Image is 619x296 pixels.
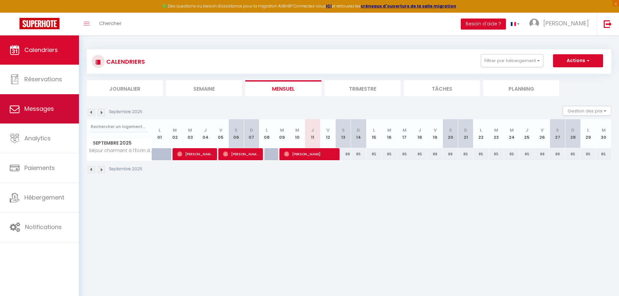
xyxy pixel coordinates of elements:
[563,106,611,116] button: Gestion des prix
[489,148,504,160] div: 85
[167,119,183,148] th: 02
[105,54,145,69] h3: CALENDRIERS
[565,148,580,160] div: 85
[336,148,351,160] div: 88
[519,148,535,160] div: 85
[177,148,213,160] span: [PERSON_NAME]
[87,80,163,96] li: Journalier
[587,127,589,133] abbr: L
[91,121,148,133] input: Rechercher un logement...
[427,148,443,160] div: 88
[24,164,55,172] span: Paiements
[250,127,253,133] abbr: D
[213,119,228,148] th: 05
[25,223,62,231] span: Notifications
[94,13,126,35] a: Chercher
[166,80,242,96] li: Semaine
[336,119,351,148] th: 13
[449,127,452,133] abbr: S
[204,127,207,133] abbr: J
[602,127,606,133] abbr: M
[419,127,421,133] abbr: J
[284,148,335,160] span: [PERSON_NAME]
[361,3,456,9] a: créneaux d'ouverture de la salle migration
[351,119,366,148] th: 14
[526,127,528,133] abbr: J
[387,127,391,133] abbr: M
[458,148,473,160] div: 85
[434,127,437,133] abbr: V
[88,148,153,153] span: Séjour charmant à l’Écrin du Lez
[326,3,332,9] a: ICI
[524,13,597,35] a: ... [PERSON_NAME]
[357,127,360,133] abbr: D
[19,18,59,29] img: Super Booking
[535,119,550,148] th: 26
[397,119,412,148] th: 17
[351,148,366,160] div: 85
[87,138,152,148] span: Septembre 2025
[311,127,314,133] abbr: J
[342,127,345,133] abbr: S
[541,127,544,133] abbr: V
[219,127,222,133] abbr: V
[24,75,62,83] span: Réservations
[245,80,321,96] li: Mensuel
[543,19,589,27] span: [PERSON_NAME]
[535,148,550,160] div: 88
[565,119,580,148] th: 28
[504,148,519,160] div: 85
[152,119,167,148] th: 01
[24,105,54,113] span: Messages
[443,119,458,148] th: 20
[244,119,259,148] th: 07
[99,20,122,27] span: Chercher
[461,19,506,30] button: Besoin d'aide ?
[295,127,299,133] abbr: M
[24,46,58,54] span: Calendriers
[604,20,612,28] img: logout
[403,127,406,133] abbr: M
[280,127,284,133] abbr: M
[596,119,611,148] th: 30
[427,119,443,148] th: 19
[24,134,51,142] span: Analytics
[5,3,25,22] button: Ouvrir le widget de chat LiveChat
[373,127,375,133] abbr: L
[489,119,504,148] th: 23
[553,54,603,67] button: Actions
[266,127,268,133] abbr: L
[274,119,290,148] th: 09
[235,127,238,133] abbr: S
[290,119,305,148] th: 10
[581,119,596,148] th: 29
[173,127,177,133] abbr: M
[529,19,539,28] img: ...
[443,148,458,160] div: 88
[327,127,329,133] abbr: V
[550,148,565,160] div: 88
[381,119,397,148] th: 16
[24,193,64,201] span: Hébergement
[412,148,427,160] div: 85
[412,119,427,148] th: 18
[381,148,397,160] div: 85
[458,119,473,148] th: 21
[198,119,213,148] th: 04
[481,54,543,67] button: Filtrer par hébergement
[159,127,161,133] abbr: L
[109,166,142,172] p: Septembre 2025
[571,127,574,133] abbr: D
[480,127,482,133] abbr: L
[188,127,192,133] abbr: M
[397,148,412,160] div: 85
[494,127,498,133] abbr: M
[305,119,320,148] th: 11
[228,119,244,148] th: 06
[473,119,489,148] th: 22
[366,148,381,160] div: 85
[325,80,401,96] li: Trimestre
[510,127,514,133] abbr: M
